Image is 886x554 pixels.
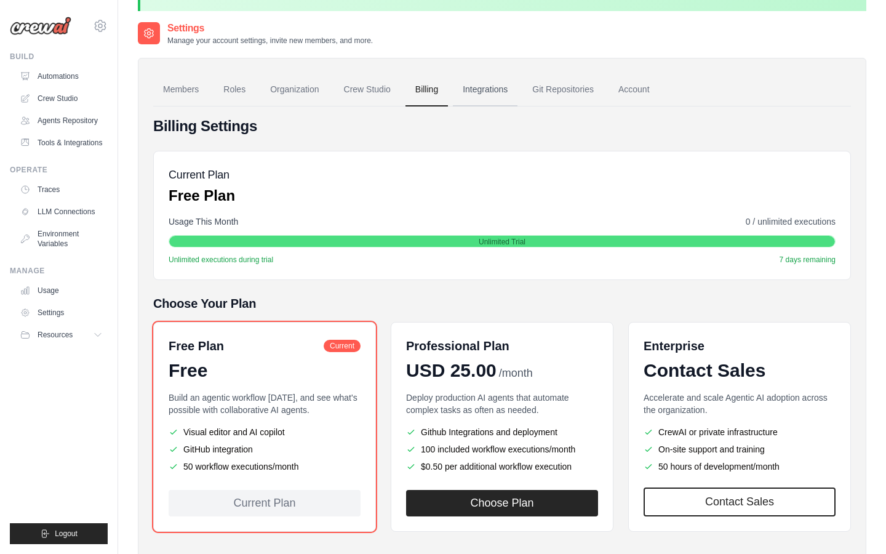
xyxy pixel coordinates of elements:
a: Roles [214,73,255,106]
h6: Professional Plan [406,337,509,355]
iframe: Chat Widget [824,495,886,554]
p: Deploy production AI agents that automate complex tasks as often as needed. [406,391,598,416]
a: Billing [405,73,448,106]
a: Contact Sales [644,488,836,516]
span: 0 / unlimited executions [746,215,836,228]
a: LLM Connections [15,202,108,222]
div: Contact Sales [644,359,836,382]
div: Operate [10,165,108,175]
p: Accelerate and scale Agentic AI adoption across the organization. [644,391,836,416]
span: USD 25.00 [406,359,497,382]
h4: Billing Settings [153,116,851,136]
img: Logo [10,17,71,35]
button: Logout [10,523,108,544]
a: Agents Repository [15,111,108,130]
h6: Free Plan [169,337,224,355]
div: Free [169,359,361,382]
a: Organization [260,73,329,106]
span: 7 days remaining [780,255,836,265]
li: 50 hours of development/month [644,460,836,473]
p: Build an agentic workflow [DATE], and see what's possible with collaborative AI agents. [169,391,361,416]
span: Logout [55,529,78,539]
li: 50 workflow executions/month [169,460,361,473]
p: Free Plan [169,186,235,206]
h2: Settings [167,21,373,36]
li: Github Integrations and deployment [406,426,598,438]
span: Unlimited Trial [479,237,525,247]
button: Resources [15,325,108,345]
a: Tools & Integrations [15,133,108,153]
p: Manage your account settings, invite new members, and more. [167,36,373,46]
span: Current [324,340,361,352]
span: Usage This Month [169,215,238,228]
a: Integrations [453,73,517,106]
h5: Choose Your Plan [153,295,851,312]
li: On-site support and training [644,443,836,456]
a: Automations [15,66,108,86]
h5: Current Plan [169,166,235,183]
a: Members [153,73,209,106]
a: Crew Studio [334,73,401,106]
a: Usage [15,281,108,300]
span: Resources [38,330,73,340]
div: Manage [10,266,108,276]
li: Visual editor and AI copilot [169,426,361,438]
a: Environment Variables [15,224,108,254]
a: Account [609,73,660,106]
li: $0.50 per additional workflow execution [406,460,598,473]
div: Build [10,52,108,62]
div: Current Plan [169,490,361,516]
div: Widget de chat [824,495,886,554]
li: CrewAI or private infrastructure [644,426,836,438]
button: Choose Plan [406,490,598,516]
a: Git Repositories [522,73,604,106]
li: GitHub integration [169,443,361,456]
li: 100 included workflow executions/month [406,443,598,456]
a: Settings [15,303,108,323]
h6: Enterprise [644,337,836,355]
a: Crew Studio [15,89,108,108]
a: Traces [15,180,108,199]
span: /month [499,365,533,382]
span: Unlimited executions during trial [169,255,273,265]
